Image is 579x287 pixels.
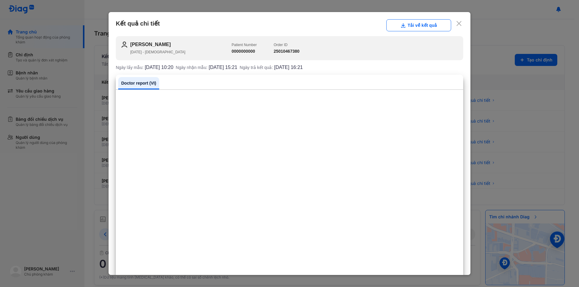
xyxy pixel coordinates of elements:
[232,48,257,55] h3: 0000000000
[209,65,237,70] span: [DATE] 15:21
[130,50,185,54] span: [DATE] - [DEMOGRAPHIC_DATA]
[116,19,463,31] div: Kết quả chi tiết
[274,48,299,55] h3: 25010467380
[145,65,173,70] span: [DATE] 10:20
[386,19,451,31] button: Tải về kết quả
[176,65,237,70] div: Ngày nhận mẫu:
[274,65,303,70] span: [DATE] 16:21
[118,77,159,89] a: Doctor report (VI)
[232,43,257,47] span: Patient Number
[240,65,303,70] div: Ngày trả kết quả:
[274,43,287,47] span: Order ID
[130,41,232,48] h2: [PERSON_NAME]
[116,65,173,70] div: Ngày lấy mẫu:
